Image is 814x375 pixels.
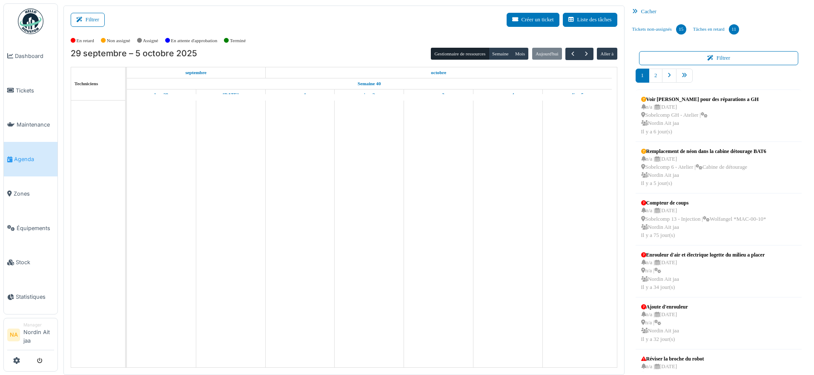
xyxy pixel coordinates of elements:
[71,13,105,27] button: Filtrer
[230,37,246,44] label: Terminé
[430,89,447,100] a: 3 octobre 2025
[4,142,57,176] a: Agenda
[565,48,579,60] button: Précédent
[4,108,57,142] a: Maintenance
[641,155,766,188] div: n/a | [DATE] Sobelcomp 6 - Atelier | Cabine de détourage Nordin Ait jaa Il y a 5 jour(s)
[729,24,739,35] div: 11
[14,155,54,163] span: Agenda
[641,147,766,155] div: Remplacement de néon dans la cabine détourage BAT6
[636,69,649,83] a: 1
[597,48,617,60] button: Aller à
[18,9,43,34] img: Badge_color-CXgf-gQk.svg
[14,190,54,198] span: Zones
[152,89,170,100] a: 29 septembre 2025
[507,13,559,27] button: Créer un ticket
[77,37,94,44] label: En retard
[629,18,690,41] a: Tickets non-assignés
[429,67,448,78] a: 1 octobre 2025
[4,211,57,245] a: Équipements
[17,121,54,129] span: Maintenance
[489,48,512,60] button: Semaine
[4,39,57,73] a: Dashboard
[641,207,766,239] div: n/a | [DATE] Sobelcomp 13 - Injection | Wolfangel *MAC-00-10* Nordin Ait jaa Il y a 75 jour(s)
[75,81,98,86] span: Techniciens
[579,48,593,60] button: Suivant
[221,89,241,100] a: 30 septembre 2025
[16,293,54,301] span: Statistiques
[361,89,377,100] a: 2 octobre 2025
[641,95,759,103] div: Voir [PERSON_NAME] pour des réparations a GH
[636,69,802,89] nav: pager
[292,89,308,100] a: 1 octobre 2025
[639,197,768,242] a: Compteur de coups n/a |[DATE] Sobelcomp 13 - Injection |Wolfangel *MAC-00-10* Nordin Ait jaaIl y ...
[641,251,765,259] div: Enrouleur d'air et électrique logette du milieu a placer
[23,322,54,348] li: Nordin Ait jaa
[641,303,688,311] div: Ajoute d'enrouleur
[4,73,57,108] a: Tickets
[16,87,54,95] span: Tickets
[7,329,20,341] li: NA
[639,93,761,138] a: Voir [PERSON_NAME] pour des réparations a GH n/a |[DATE] Sobelcomp GH - Atelier | Nordin Ait jaaI...
[15,52,54,60] span: Dashboard
[641,199,766,207] div: Compteur de coups
[4,245,57,280] a: Stock
[16,258,54,266] span: Stock
[639,249,767,294] a: Enrouleur d'air et électrique logette du milieu a placer n/a |[DATE] n/a | Nordin Ait jaaIl y a 3...
[563,13,617,27] button: Liste des tâches
[639,51,799,65] button: Filtrer
[71,49,197,59] h2: 29 septembre – 5 octobre 2025
[183,67,209,78] a: 29 septembre 2025
[4,280,57,314] a: Statistiques
[649,69,662,83] a: 2
[499,89,516,100] a: 4 octobre 2025
[641,355,734,363] div: Réviser la broche du robot
[569,89,586,100] a: 5 octobre 2025
[641,259,765,291] div: n/a | [DATE] n/a | Nordin Ait jaa Il y a 34 jour(s)
[676,24,686,35] div: 15
[532,48,562,60] button: Aujourd'hui
[431,48,489,60] button: Gestionnaire de ressources
[17,224,54,232] span: Équipements
[641,103,759,136] div: n/a | [DATE] Sobelcomp GH - Atelier | Nordin Ait jaa Il y a 6 jour(s)
[629,6,809,18] div: Cacher
[23,322,54,328] div: Manager
[639,301,690,346] a: Ajoute d'enrouleur n/a |[DATE] n/a | Nordin Ait jaaIl y a 32 jour(s)
[171,37,217,44] label: En attente d'approbation
[690,18,742,41] a: Tâches en retard
[7,322,54,350] a: NA ManagerNordin Ait jaa
[4,176,57,211] a: Zones
[355,78,383,89] a: Semaine 40
[512,48,529,60] button: Mois
[641,311,688,343] div: n/a | [DATE] n/a | Nordin Ait jaa Il y a 32 jour(s)
[639,145,768,190] a: Remplacement de néon dans la cabine détourage BAT6 n/a |[DATE] Sobelcomp 6 - Atelier |Cabine de d...
[107,37,130,44] label: Non assigné
[143,37,158,44] label: Assigné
